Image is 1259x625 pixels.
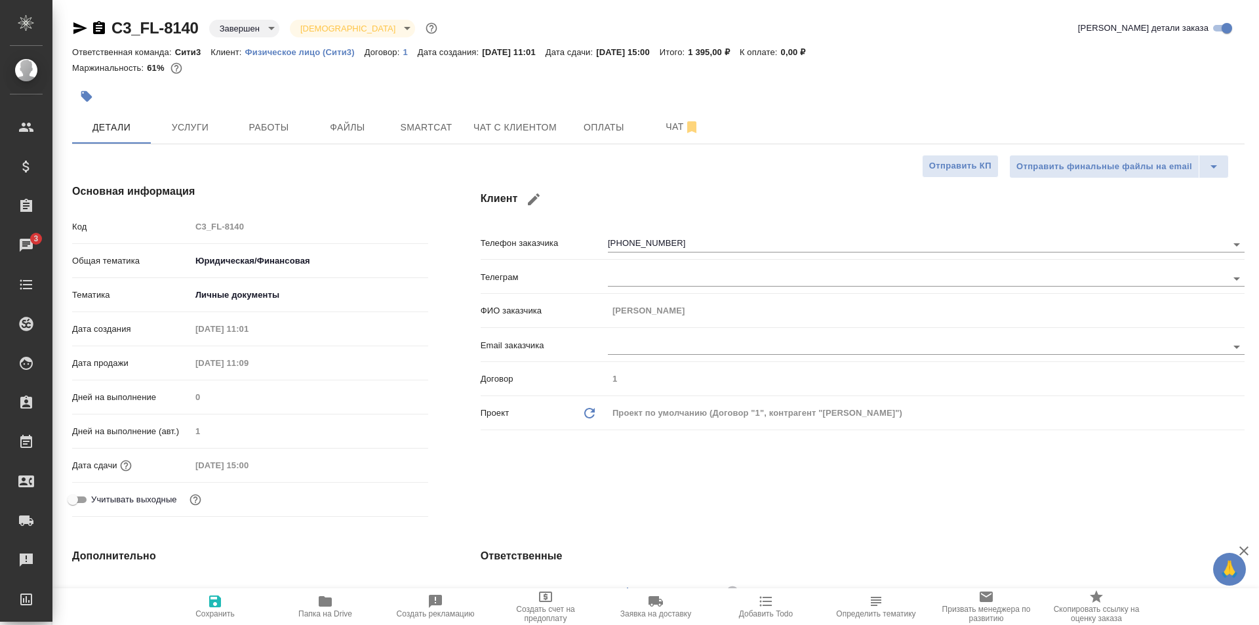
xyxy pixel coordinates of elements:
[365,47,403,57] p: Договор:
[608,402,1245,424] div: Проект по умолчанию (Договор "1", контрагент "[PERSON_NAME]")
[651,119,714,135] span: Чат
[191,422,428,441] input: Пустое поле
[572,119,635,136] span: Оплаты
[72,323,191,336] p: Дата создания
[395,119,458,136] span: Smartcat
[620,609,691,618] span: Заявка на доставку
[72,184,428,199] h4: Основная информация
[72,254,191,268] p: Общая тематика
[481,339,608,352] p: Email заказчика
[191,456,306,475] input: Пустое поле
[72,585,191,598] p: Путь на drive
[1049,605,1144,623] span: Скопировать ссылку на оценку заказа
[187,491,204,508] button: Выбери, если сб и вс нужно считать рабочими днями для выполнения заказа.
[191,388,428,407] input: Пустое поле
[481,373,608,386] p: Договор
[481,407,510,420] p: Проект
[290,20,415,37] div: Завершен
[546,47,596,57] p: Дата сдачи:
[498,605,593,623] span: Создать счет на предоплату
[72,357,191,370] p: Дата продажи
[821,588,931,625] button: Определить тематику
[1078,22,1209,35] span: [PERSON_NAME] детали заказа
[649,586,729,599] span: [PERSON_NAME]
[684,119,700,135] svg: Отписаться
[608,301,1245,320] input: Пустое поле
[191,353,306,373] input: Пустое поле
[1213,553,1246,586] button: 🙏
[270,588,380,625] button: Папка на Drive
[481,304,608,317] p: ФИО заказчика
[245,46,365,57] a: Физическое лицо (Сити3)
[316,119,379,136] span: Файлы
[1016,159,1192,174] span: Отправить финальные файлы на email
[397,609,475,618] span: Создать рекламацию
[688,47,740,57] p: 1 395,00 ₽
[1041,588,1151,625] button: Скопировать ссылку на оценку заказа
[596,47,660,57] p: [DATE] 15:00
[711,588,821,625] button: Добавить Todo
[72,47,175,57] p: Ответственная команда:
[740,47,781,57] p: К оплате:
[1009,155,1199,178] button: Отправить финальные файлы на email
[931,588,1041,625] button: Призвать менеджера по развитию
[601,588,711,625] button: Заявка на доставку
[473,119,557,136] span: Чат с клиентом
[191,319,306,338] input: Пустое поле
[1228,338,1246,356] button: Open
[1009,155,1229,178] div: split button
[380,588,490,625] button: Создать рекламацию
[298,609,352,618] span: Папка на Drive
[72,82,101,111] button: Добавить тэг
[490,588,601,625] button: Создать счет на предоплату
[72,289,191,302] p: Тематика
[608,369,1245,388] input: Пустое поле
[481,548,1245,564] h4: Ответственные
[660,47,688,57] p: Итого:
[91,493,177,506] span: Учитывать выходные
[195,609,235,618] span: Сохранить
[781,47,816,57] p: 0,00 ₽
[481,271,608,284] p: Телеграм
[245,47,365,57] p: Физическое лицо (Сити3)
[481,587,608,600] p: Клиентские менеджеры
[72,220,191,233] p: Код
[482,47,546,57] p: [DATE] 11:01
[72,20,88,36] button: Скопировать ссылку для ЯМессенджера
[403,46,417,57] a: 1
[210,47,245,57] p: Клиент:
[80,119,143,136] span: Детали
[649,584,743,600] div: [PERSON_NAME]
[72,391,191,404] p: Дней на выполнение
[72,425,191,438] p: Дней на выполнение (авт.)
[72,63,147,73] p: Маржинальность:
[1228,235,1246,254] button: Open
[403,47,417,57] p: 1
[191,284,428,306] div: Личные документы
[418,47,482,57] p: Дата создания:
[111,19,199,37] a: C3_FL-8140
[117,457,134,474] button: Если добавить услуги и заполнить их объемом, то дата рассчитается автоматически
[168,60,185,77] button: 452.05 RUB;
[612,576,643,608] button: Добавить менеджера
[481,184,1245,215] h4: Клиент
[147,63,167,73] p: 61%
[209,20,279,37] div: Завершен
[481,237,608,250] p: Телефон заказчика
[191,582,428,601] input: Пустое поле
[739,609,793,618] span: Добавить Todo
[929,159,991,174] span: Отправить КП
[216,23,264,34] button: Завершен
[72,548,428,564] h4: Дополнительно
[296,23,399,34] button: [DEMOGRAPHIC_DATA]
[160,588,270,625] button: Сохранить
[175,47,211,57] p: Сити3
[1228,270,1246,288] button: Open
[26,232,46,245] span: 3
[3,229,49,262] a: 3
[1218,555,1241,583] span: 🙏
[836,609,915,618] span: Определить тематику
[237,119,300,136] span: Работы
[191,217,428,236] input: Пустое поле
[159,119,222,136] span: Услуги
